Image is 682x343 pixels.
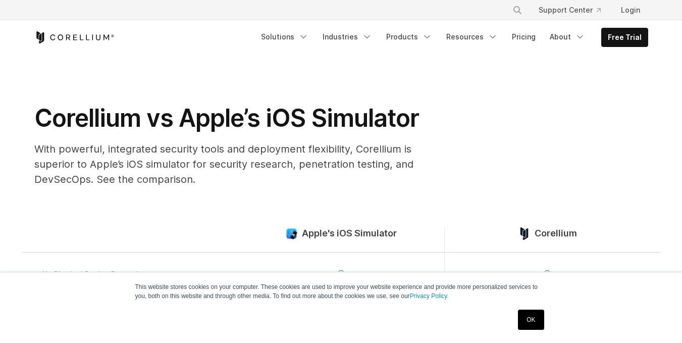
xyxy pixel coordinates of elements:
[317,28,378,46] a: Industries
[42,270,155,279] span: No Physical Device Dependency
[34,31,115,43] a: Corellium Home
[602,28,648,46] a: Free Trial
[34,141,438,187] p: With powerful, integrated security tools and deployment flexibility, Corellium is superior to App...
[440,28,504,46] a: Resources
[410,292,449,300] a: Privacy Policy.
[34,103,438,133] h1: Corellium vs Apple’s iOS Simulator
[544,28,591,46] a: About
[518,310,544,330] a: OK
[135,282,547,301] p: This website stores cookies on your computer. These cookies are used to improve your website expe...
[302,228,397,239] span: Apple's iOS Simulator
[255,28,314,46] a: Solutions
[506,28,542,46] a: Pricing
[380,28,438,46] a: Products
[543,270,552,278] img: Checkmark
[531,1,609,19] a: Support Center
[285,227,298,240] img: compare_ios-simulator--large
[535,228,577,239] span: Corellium
[337,270,345,278] img: Checkmark
[500,1,648,19] div: Navigation Menu
[255,28,648,47] div: Navigation Menu
[613,1,648,19] a: Login
[508,1,527,19] button: Search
